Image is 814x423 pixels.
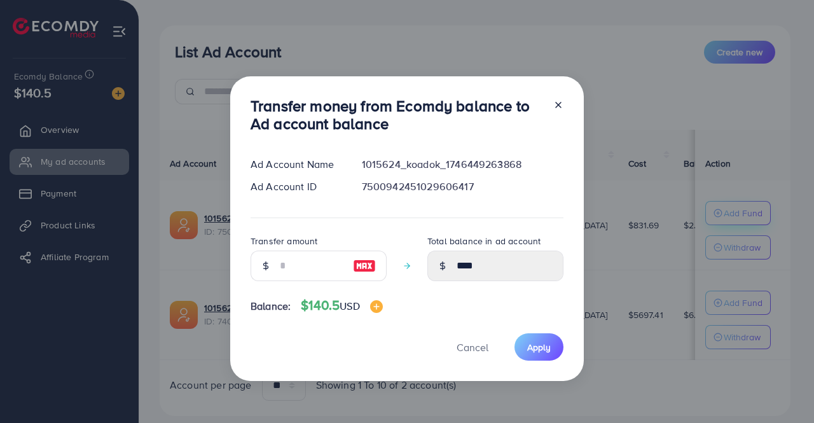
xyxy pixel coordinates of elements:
[251,97,543,134] h3: Transfer money from Ecomdy balance to Ad account balance
[427,235,541,247] label: Total balance in ad account
[527,341,551,354] span: Apply
[760,366,804,413] iframe: Chat
[251,299,291,314] span: Balance:
[441,333,504,361] button: Cancel
[301,298,382,314] h4: $140.5
[340,299,359,313] span: USD
[240,179,352,194] div: Ad Account ID
[457,340,488,354] span: Cancel
[352,179,574,194] div: 7500942451029606417
[251,235,317,247] label: Transfer amount
[353,258,376,274] img: image
[352,157,574,172] div: 1015624_koadok_1746449263868
[240,157,352,172] div: Ad Account Name
[514,333,563,361] button: Apply
[370,300,383,313] img: image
